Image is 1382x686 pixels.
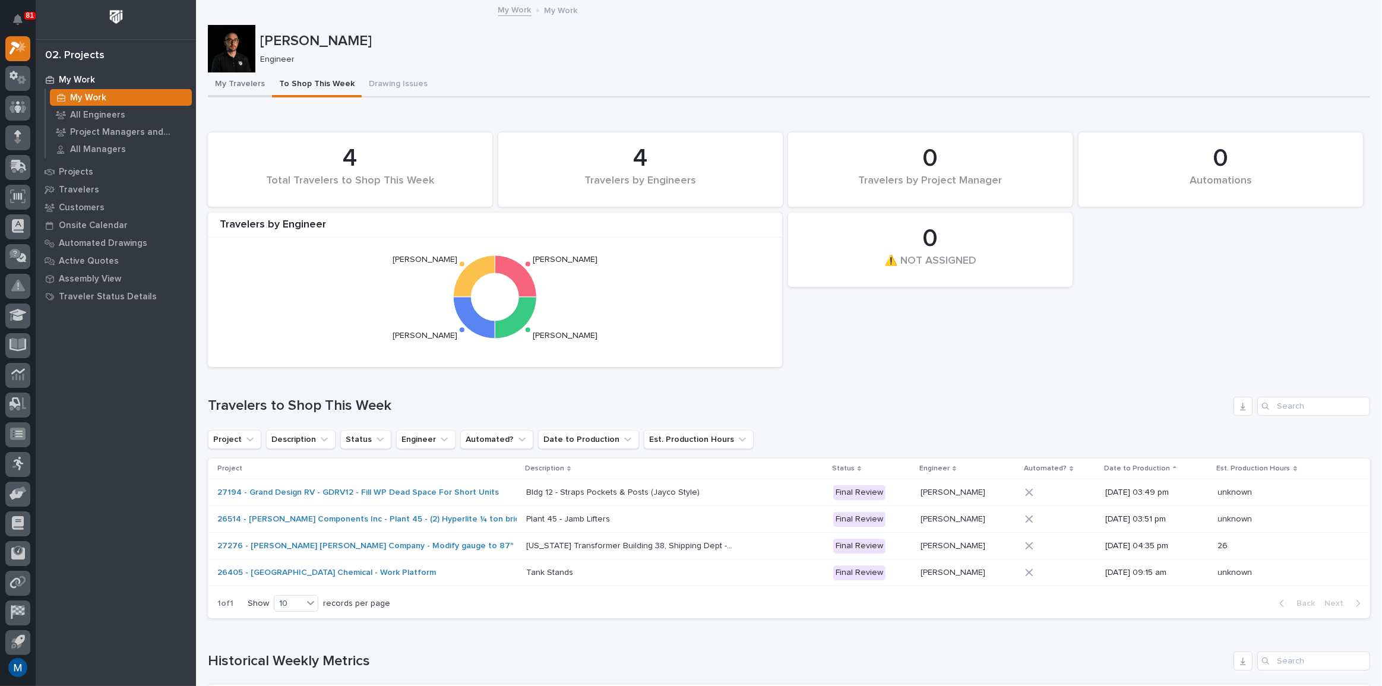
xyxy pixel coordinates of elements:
[208,479,1370,506] tr: 27194 - Grand Design RV - GDRV12 - Fill WP Dead Space For Short Units Bldg 12 - Straps Pockets & ...
[208,72,272,97] button: My Travelers
[533,331,597,340] text: [PERSON_NAME]
[1257,652,1370,671] input: Search
[217,541,514,551] a: 27276 - [PERSON_NAME] [PERSON_NAME] Company - Modify gauge to 87"
[526,539,736,551] p: Virginia Transformer Building 38, Shipping Dept - Modify hoist gauge from 78" to 87"
[248,599,269,609] p: Show
[208,219,782,238] div: Travelers by Engineer
[59,75,95,86] p: My Work
[1289,598,1315,609] span: Back
[208,653,1229,670] h1: Historical Weekly Metrics
[340,430,391,449] button: Status
[1320,598,1370,609] button: Next
[228,144,472,173] div: 4
[538,430,639,449] button: Date to Production
[1270,598,1320,609] button: Back
[36,270,196,287] a: Assembly View
[217,514,596,524] a: 26514 - [PERSON_NAME] Components Inc - Plant 45 - (2) Hyperlite ¼ ton bridge cranes; 24’ x 60’
[526,512,612,524] p: Plant 45 - Jamb Lifters
[266,430,336,449] button: Description
[1324,598,1351,609] span: Next
[518,175,763,200] div: Travelers by Engineers
[36,71,196,88] a: My Work
[105,6,127,28] img: Workspace Logo
[70,144,126,155] p: All Managers
[46,124,196,140] a: Project Managers and Engineers
[518,144,763,173] div: 4
[1218,565,1255,578] p: unknown
[808,175,1052,200] div: Travelers by Project Manager
[460,430,533,449] button: Automated?
[833,485,886,500] div: Final Review
[919,462,950,475] p: Engineer
[808,144,1052,173] div: 0
[833,565,886,580] div: Final Review
[5,655,30,680] button: users-avatar
[393,331,457,340] text: [PERSON_NAME]
[15,14,30,33] div: Notifications81
[1099,175,1343,200] div: Automations
[1217,462,1291,475] p: Est. Production Hours
[36,234,196,252] a: Automated Drawings
[1024,462,1067,475] p: Automated?
[59,220,128,231] p: Onsite Calendar
[362,72,435,97] button: Drawing Issues
[217,462,242,475] p: Project
[1104,462,1170,475] p: Date to Production
[272,72,362,97] button: To Shop This Week
[228,175,472,200] div: Total Travelers to Shop This Week
[59,185,99,195] p: Travelers
[59,292,157,302] p: Traveler Status Details
[1105,541,1209,551] p: [DATE] 04:35 pm
[208,506,1370,533] tr: 26514 - [PERSON_NAME] Components Inc - Plant 45 - (2) Hyperlite ¼ ton bridge cranes; 24’ x 60’ Pl...
[833,539,886,554] div: Final Review
[1099,144,1343,173] div: 0
[393,256,457,264] text: [PERSON_NAME]
[1105,514,1209,524] p: [DATE] 03:51 pm
[59,167,93,178] p: Projects
[1105,568,1209,578] p: [DATE] 09:15 am
[46,106,196,123] a: All Engineers
[36,198,196,216] a: Customers
[70,127,187,138] p: Project Managers and Engineers
[832,462,855,475] p: Status
[533,256,597,264] text: [PERSON_NAME]
[45,49,105,62] div: 02. Projects
[5,7,30,32] button: Notifications
[70,93,106,103] p: My Work
[208,397,1229,415] h1: Travelers to Shop This Week
[36,216,196,234] a: Onsite Calendar
[59,256,119,267] p: Active Quotes
[26,11,34,20] p: 81
[498,2,532,16] a: My Work
[36,252,196,270] a: Active Quotes
[1218,512,1255,524] p: unknown
[274,598,303,610] div: 10
[1257,397,1370,416] input: Search
[208,533,1370,559] tr: 27276 - [PERSON_NAME] [PERSON_NAME] Company - Modify gauge to 87" [US_STATE] Transformer Building...
[396,430,456,449] button: Engineer
[70,110,125,121] p: All Engineers
[59,238,147,249] p: Automated Drawings
[208,589,243,618] p: 1 of 1
[208,430,261,449] button: Project
[36,163,196,181] a: Projects
[545,3,578,16] p: My Work
[36,287,196,305] a: Traveler Status Details
[46,89,196,106] a: My Work
[644,430,754,449] button: Est. Production Hours
[46,141,196,157] a: All Managers
[833,512,886,527] div: Final Review
[59,274,121,284] p: Assembly View
[525,462,564,475] p: Description
[260,55,1361,65] p: Engineer
[260,33,1365,50] p: [PERSON_NAME]
[921,539,988,551] p: [PERSON_NAME]
[1218,485,1255,498] p: unknown
[1105,488,1209,498] p: [DATE] 03:49 pm
[208,559,1370,586] tr: 26405 - [GEOGRAPHIC_DATA] Chemical - Work Platform Tank StandsTank Stands Final Review[PERSON_NAM...
[808,255,1052,280] div: ⚠️ NOT ASSIGNED
[921,512,988,524] p: [PERSON_NAME]
[808,224,1052,254] div: 0
[217,488,499,498] a: 27194 - Grand Design RV - GDRV12 - Fill WP Dead Space For Short Units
